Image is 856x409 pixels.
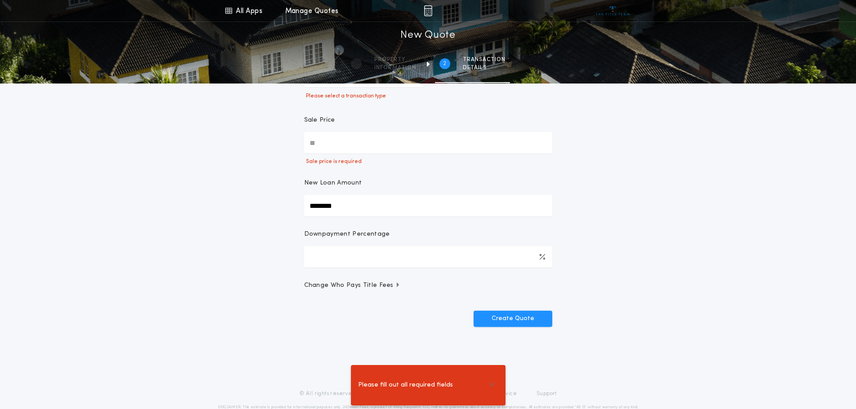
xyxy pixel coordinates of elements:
[304,195,552,216] input: New Loan Amount
[400,28,455,43] h1: New Quote
[304,246,552,268] input: Downpayment Percentage
[596,6,630,15] img: vs-icon
[304,92,552,100] p: Please select a transaction type
[304,158,552,165] p: Sale price is required
[443,60,446,67] h2: 2
[474,311,552,327] button: Create Quote
[304,281,552,290] button: Change Who Pays Title Fees
[374,56,416,63] span: Property
[463,56,506,63] span: Transaction
[424,5,432,16] img: img
[358,380,453,390] span: Please fill out all required fields
[304,179,362,188] p: New Loan Amount
[304,281,401,290] span: Change Who Pays Title Fees
[374,64,416,71] span: information
[463,64,506,71] span: details
[304,230,390,239] p: Downpayment Percentage
[304,116,335,125] p: Sale Price
[304,132,552,154] input: Sale Price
